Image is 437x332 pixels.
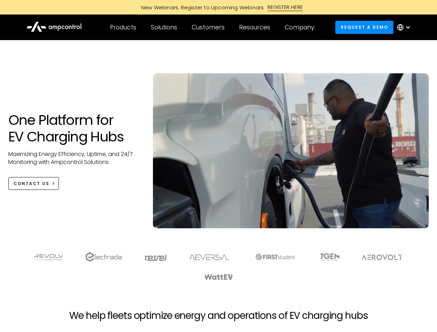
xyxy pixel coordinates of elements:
[8,177,59,190] a: CONTACT US
[204,274,233,280] img: WattEV logo
[110,24,136,31] div: Products
[285,24,314,31] div: Company
[151,24,177,31] div: Solutions
[8,112,139,145] h1: One Platform for EV Charging Hubs
[13,181,49,187] div: CONTACT US
[69,310,367,322] h2: We help fleets optimize energy and operations of EV charging hubs
[192,24,225,31] div: Customers
[134,4,267,11] div: New Webinars: Register to Upcoming Webinars
[8,150,139,166] p: Maximizing Energy Efficiency, Uptime, and 24/7 Monitoring with Ampcontrol Solutions
[239,24,270,31] div: Resources
[335,21,393,34] a: Request a demo
[63,3,374,11] a: New Webinars: Register to Upcoming WebinarsREGISTER HERE
[362,255,403,260] img: Aerovolt Logo
[85,252,122,262] img: electrada logo
[267,3,303,11] div: REGISTER HERE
